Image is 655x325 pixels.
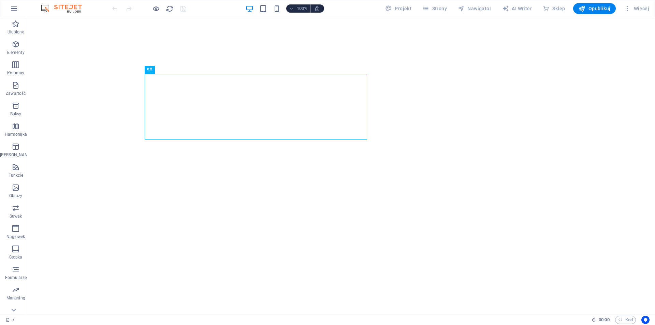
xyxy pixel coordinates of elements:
div: Projekt (Ctrl+Alt+Y) [382,3,414,14]
button: Sklep [540,3,568,14]
span: Sklep [543,5,565,12]
a: Kliknij, aby anulować zaznaczenie. Kliknij dwukrotnie, aby otworzyć Strony [5,316,14,324]
p: Nagłówek [6,234,25,239]
span: : [603,317,605,322]
i: Po zmianie rozmiaru automatycznie dostosowuje poziom powiększenia do wybranego urządzenia. [314,5,320,12]
button: Kliknij tutaj, aby wyjść z trybu podglądu i kontynuować edycję [152,4,160,13]
p: Kolumny [7,70,24,76]
button: AI Writer [499,3,535,14]
p: Obrazy [9,193,23,198]
p: Zawartość [6,91,26,96]
i: Przeładuj stronę [166,5,174,13]
button: Usercentrics [641,316,650,324]
h6: 100% [296,4,307,13]
span: Strony [422,5,447,12]
p: Stopka [9,254,23,260]
button: 100% [286,4,310,13]
button: Strony [420,3,450,14]
p: Ulubione [8,29,24,35]
button: reload [165,4,174,13]
button: Nawigator [455,3,494,14]
button: Więcej [621,3,652,14]
h6: Czas sesji [592,316,610,324]
p: Funkcje [9,173,23,178]
p: Boksy [10,111,21,117]
p: Suwak [10,213,22,219]
span: Opublikuj [579,5,610,12]
span: Nawigator [458,5,491,12]
p: Marketing [6,295,25,301]
button: Kod [615,316,636,324]
span: 00 00 [599,316,609,324]
p: Elementy [7,50,25,55]
button: Projekt [382,3,414,14]
p: Formularze [5,275,27,280]
span: Projekt [385,5,411,12]
span: Więcej [624,5,649,12]
img: Editor Logo [39,4,90,13]
span: Kod [618,316,633,324]
p: Harmonijka [5,132,27,137]
button: Opublikuj [573,3,616,14]
span: AI Writer [502,5,532,12]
